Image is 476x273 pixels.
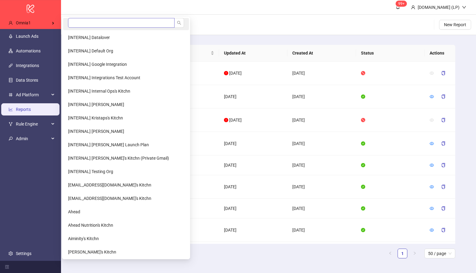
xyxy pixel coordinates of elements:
a: Integrations [16,63,39,68]
sup: 108 [396,1,407,7]
span: New Report [444,22,466,27]
span: [INTERNAL] [PERSON_NAME] [68,102,124,107]
button: copy [436,115,450,125]
span: left [388,251,392,255]
span: [INTERNAL] [PERSON_NAME] Launch Plan [68,142,149,147]
a: 1 [398,249,407,258]
button: copy [436,92,450,101]
span: Aiminity's Kitchn [68,236,99,241]
td: [DATE] [287,155,356,175]
span: check-circle [361,163,365,167]
span: Ad Platform [16,89,49,101]
td: [DATE] [219,175,288,199]
a: eye [430,206,434,211]
button: left [385,249,395,258]
span: copy [441,71,445,75]
span: right [413,251,417,255]
span: eye [430,163,434,167]
td: [DATE] [287,132,356,155]
th: Status [356,45,425,62]
span: check-circle [361,206,365,211]
span: [INTERNAL] Datalover [68,35,110,40]
span: stop [361,71,365,75]
td: [DATE] [287,242,356,265]
td: [DATE] [219,242,288,265]
li: Previous Page [385,249,395,258]
span: copy [441,163,445,167]
button: copy [436,139,450,148]
span: [INTERNAL] Integrations Test Account [68,75,140,80]
td: [DATE] [287,108,356,132]
span: eye [430,228,434,232]
span: [INTERNAL] Default Org [68,48,113,53]
button: right [410,249,420,258]
th: Updated At [219,45,288,62]
span: copy [441,206,445,211]
span: check-circle [361,185,365,189]
span: eye [430,118,434,122]
span: 50 / page [428,249,452,258]
span: [INTERNAL] Internal Ops's Kitchn [68,89,130,94]
span: down [462,5,466,9]
td: [DATE] [219,155,288,175]
li: Next Page [410,249,420,258]
span: check-circle [361,94,365,99]
button: copy [436,182,450,192]
td: [DATE] [219,132,288,155]
div: Page Size [424,249,455,258]
td: [DATE] [287,85,356,108]
a: eye [430,228,434,232]
span: copy [441,118,445,122]
a: eye [430,163,434,168]
span: [EMAIL_ADDRESS][DOMAIN_NAME]'s Kitchn [68,196,151,201]
td: [DATE] [219,85,288,108]
span: [INTERNAL] Google Integration [68,62,127,67]
button: copy [436,204,450,213]
span: bell [396,5,400,9]
span: user [411,5,415,9]
a: eye [430,184,434,189]
span: user [9,21,13,25]
span: eye [430,71,434,75]
div: [DOMAIN_NAME] (LP) [415,4,462,11]
span: search [177,21,181,25]
span: copy [441,185,445,189]
button: copy [436,225,450,235]
th: Created At [287,45,356,62]
span: eye [430,141,434,146]
span: [PERSON_NAME]'s Kitchn [68,250,116,254]
span: Ahead [68,209,80,214]
th: Actions [425,45,455,62]
span: Rule Engine [16,118,49,130]
span: check-circle [361,228,365,232]
span: number [9,93,13,97]
a: eye [430,141,434,146]
a: Reports [16,107,31,112]
span: [DATE] [229,71,242,76]
span: exclamation-circle [224,71,228,75]
a: Data Stores [16,78,38,83]
span: [INTERNAL] [PERSON_NAME] [68,129,124,134]
span: key [9,136,13,141]
span: eye [430,206,434,211]
span: [INTERNAL] Testing Org [68,169,113,174]
button: copy [436,68,450,78]
span: Admin [16,133,49,145]
span: eye [430,94,434,99]
span: check-circle [361,141,365,146]
span: Omnia1 [16,20,31,25]
a: Settings [16,251,31,256]
td: [DATE] [219,199,288,218]
td: [DATE] [287,199,356,218]
span: [INTERNAL] [PERSON_NAME]'s Kitchn (Private Gmail) [68,156,169,161]
td: [DATE] [287,175,356,199]
button: copy [436,160,450,170]
span: copy [441,94,445,99]
span: exclamation-circle [224,118,228,122]
span: [DATE] [229,118,242,122]
span: stop [361,118,365,122]
span: menu-fold [5,265,9,269]
a: Launch Ads [16,34,38,39]
span: [INTERNAL] Kristaps's Kitchn [68,115,123,120]
span: [EMAIL_ADDRESS][DOMAIN_NAME]'s Kitchn [68,183,151,187]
